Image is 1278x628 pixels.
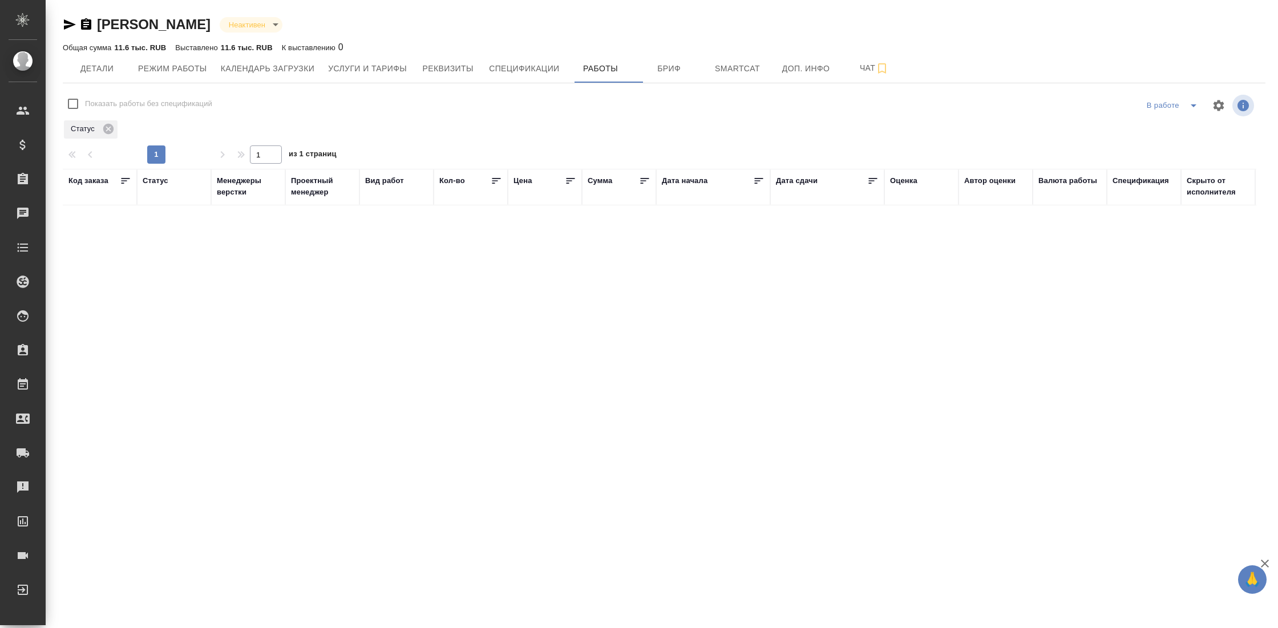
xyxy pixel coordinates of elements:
span: Бриф [642,62,697,76]
span: Реквизиты [420,62,475,76]
p: 11.6 тыс. RUB [221,43,273,52]
div: Дата начала [662,175,707,187]
div: 0 [282,40,343,54]
div: Спецификация [1113,175,1169,187]
div: Проектный менеджер [291,175,354,198]
div: Кол-во [439,175,465,187]
span: Календарь загрузки [221,62,315,76]
div: Вид работ [365,175,404,187]
span: Услуги и тарифы [328,62,407,76]
div: Код заказа [68,175,108,187]
p: Статус [71,123,99,135]
div: Статус [143,175,168,187]
button: 🙏 [1238,565,1267,594]
p: Выставлено [175,43,221,52]
svg: Подписаться [875,62,889,75]
a: [PERSON_NAME] [97,17,211,32]
div: Валюта работы [1038,175,1097,187]
div: Цена [513,175,532,187]
div: Скрыто от исполнителя [1187,175,1249,198]
span: Работы [573,62,628,76]
div: Оценка [890,175,917,187]
p: Общая сумма [63,43,114,52]
div: Статус [64,120,118,139]
span: 🙏 [1243,568,1262,591]
span: Посмотреть информацию [1232,95,1256,116]
span: Доп. инфо [779,62,834,76]
p: 11.6 тыс. RUB [114,43,166,52]
span: Спецификации [489,62,559,76]
div: split button [1144,96,1205,115]
button: Неактивен [225,20,269,30]
button: Скопировать ссылку для ЯМессенджера [63,18,76,31]
button: Скопировать ссылку [79,18,93,31]
span: Настроить таблицу [1205,92,1232,119]
p: К выставлению [282,43,338,52]
span: Smartcat [710,62,765,76]
div: Сумма [588,175,612,187]
span: из 1 страниц [289,147,337,164]
div: Неактивен [220,17,282,33]
span: Чат [847,61,902,75]
div: Дата сдачи [776,175,818,187]
div: Менеджеры верстки [217,175,280,198]
span: Детали [70,62,124,76]
span: Режим работы [138,62,207,76]
span: Показать работы без спецификаций [85,98,212,110]
div: Автор оценки [964,175,1016,187]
